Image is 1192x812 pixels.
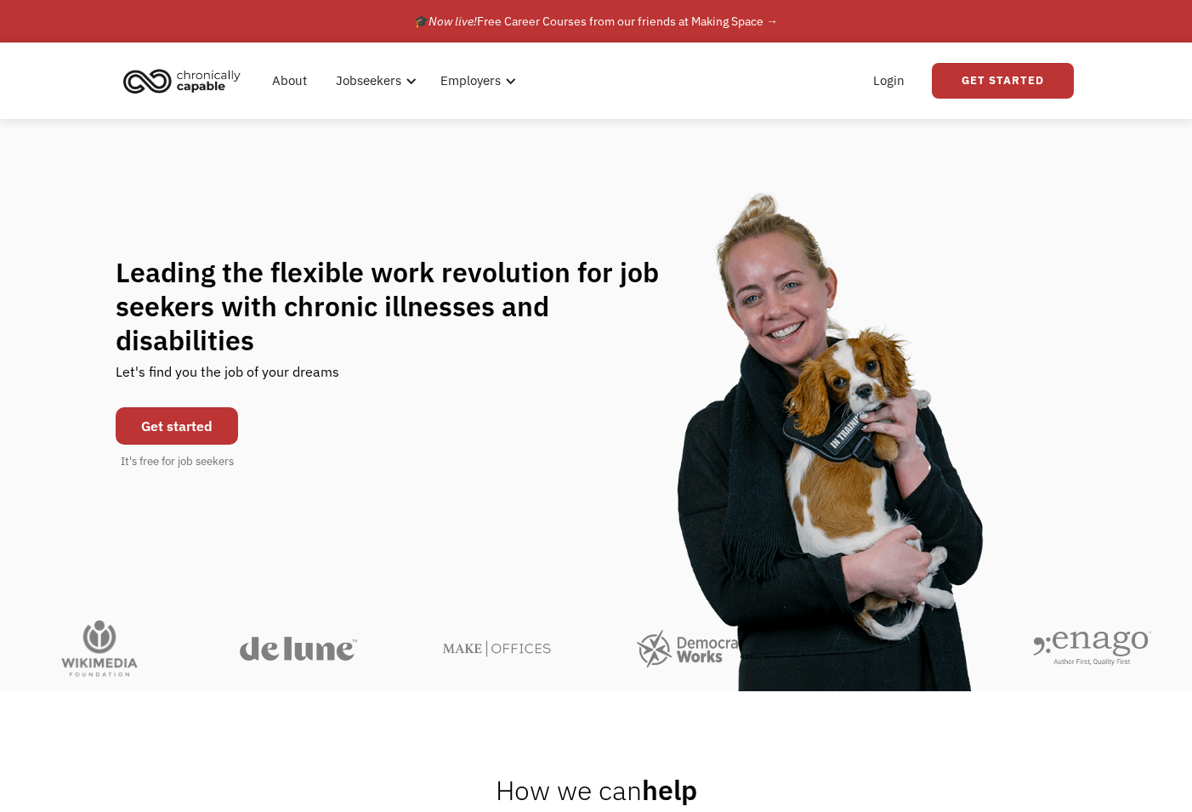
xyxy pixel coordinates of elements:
div: Employers [430,54,521,108]
em: Now live! [429,14,477,29]
a: Get started [116,407,238,445]
div: Let's find you the job of your dreams [116,357,339,399]
a: Login [863,54,915,108]
a: Get Started [932,63,1074,99]
div: Jobseekers [336,71,401,91]
a: home [118,62,253,99]
img: Chronically Capable logo [118,62,246,99]
a: About [262,54,317,108]
div: 🎓 Free Career Courses from our friends at Making Space → [414,11,778,31]
h1: Leading the flexible work revolution for job seekers with chronic illnesses and disabilities [116,255,692,357]
div: It's free for job seekers [121,453,234,470]
h2: help [496,773,697,807]
span: How we can [496,772,642,808]
div: Employers [440,71,501,91]
div: Jobseekers [326,54,422,108]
